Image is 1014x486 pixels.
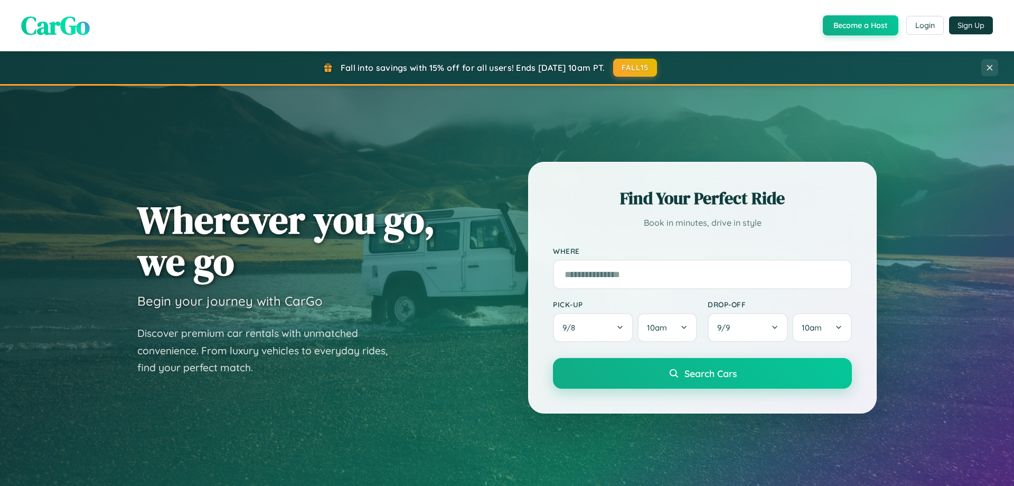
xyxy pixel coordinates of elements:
[137,293,323,309] h3: Begin your journey with CarGo
[684,368,737,379] span: Search Cars
[137,325,401,377] p: Discover premium car rentals with unmatched convenience. From luxury vehicles to everyday rides, ...
[647,323,667,333] span: 10am
[949,16,993,34] button: Sign Up
[341,62,605,73] span: Fall into savings with 15% off for all users! Ends [DATE] 10am PT.
[906,16,944,35] button: Login
[553,246,852,255] label: Where
[137,199,435,282] h1: Wherever you go, we go
[823,15,898,35] button: Become a Host
[21,8,90,43] span: CarGo
[708,300,852,309] label: Drop-off
[637,313,697,342] button: 10am
[553,187,852,210] h2: Find Your Perfect Ride
[613,59,658,77] button: FALL15
[553,300,697,309] label: Pick-up
[553,358,852,389] button: Search Cars
[792,313,852,342] button: 10am
[708,313,788,342] button: 9/9
[802,323,822,333] span: 10am
[553,215,852,231] p: Book in minutes, drive in style
[717,323,735,333] span: 9 / 9
[553,313,633,342] button: 9/8
[562,323,580,333] span: 9 / 8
